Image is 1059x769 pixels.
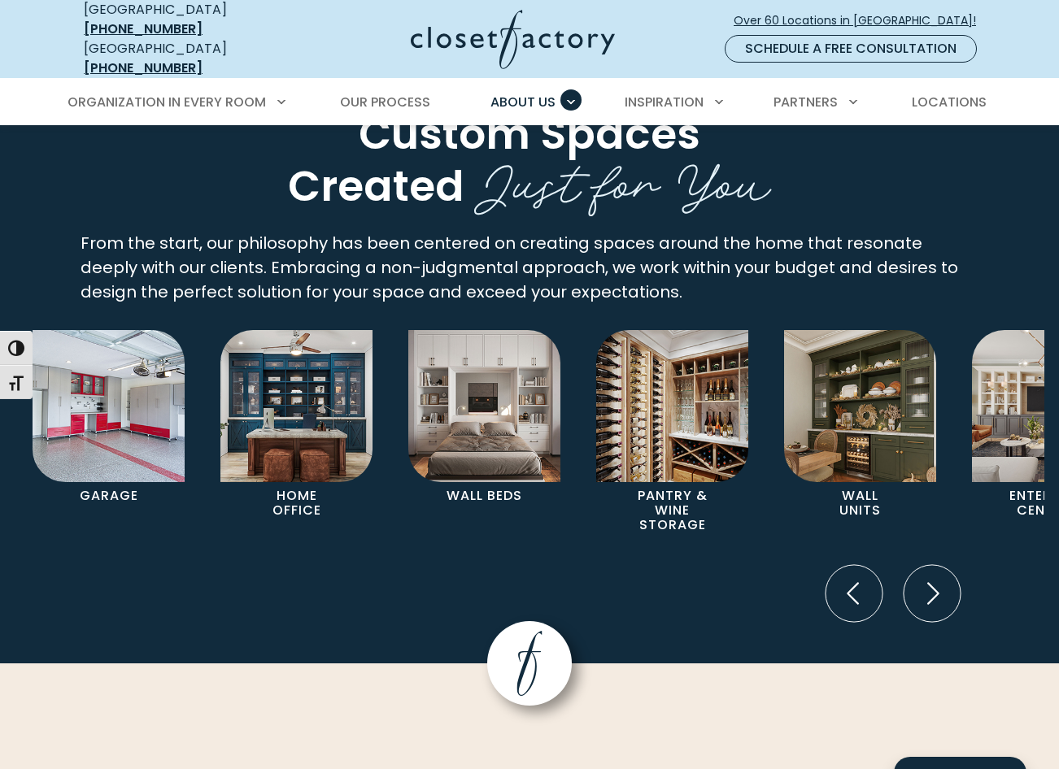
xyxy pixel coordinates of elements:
[359,104,700,163] span: Custom Spaces
[490,93,556,111] span: About Us
[203,330,390,525] a: Home Office featuring desk and custom cabinetry Home Office
[84,59,203,77] a: [PHONE_NUMBER]
[57,482,160,510] p: Garage
[808,482,912,525] p: Wall Units
[220,330,373,482] img: Home Office featuring desk and custom cabinetry
[819,558,889,628] button: Previous slide
[340,93,430,111] span: Our Process
[408,330,560,482] img: Wall Bed
[912,93,987,111] span: Locations
[84,39,283,78] div: [GEOGRAPHIC_DATA]
[84,20,203,38] a: [PHONE_NUMBER]
[433,482,536,510] p: Wall Beds
[578,330,766,540] a: Custom Pantry Pantry & Wine Storage
[56,80,1003,125] nav: Primary Menu
[625,93,704,111] span: Inspiration
[245,482,348,525] p: Home Office
[81,231,978,304] p: From the start, our philosophy has been centered on creating spaces around the home that resonate...
[411,10,615,69] img: Closet Factory Logo
[33,330,185,482] img: Garage Cabinets
[288,156,464,215] span: Created
[390,330,578,510] a: Wall Bed Wall Beds
[784,330,936,482] img: Wall unit
[733,7,990,35] a: Over 60 Locations in [GEOGRAPHIC_DATA]!
[897,558,967,628] button: Next slide
[474,139,771,218] span: Just for You
[68,93,266,111] span: Organization in Every Room
[725,35,977,63] a: Schedule a Free Consultation
[621,482,724,540] p: Pantry & Wine Storage
[596,330,748,482] img: Custom Pantry
[766,330,954,525] a: Wall unit Wall Units
[734,12,989,29] span: Over 60 Locations in [GEOGRAPHIC_DATA]!
[15,330,203,510] a: Garage Cabinets Garage
[774,93,838,111] span: Partners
